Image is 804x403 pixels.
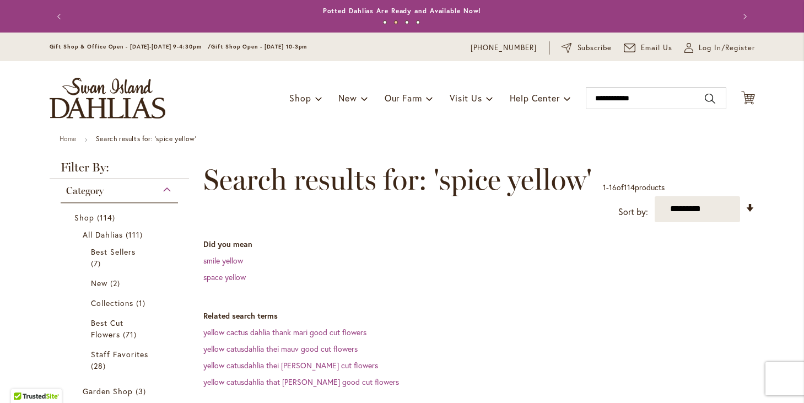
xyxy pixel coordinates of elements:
[641,42,672,53] span: Email Us
[91,317,151,340] a: Best Cut Flowers
[323,7,482,15] a: Potted Dahlias Are Ready and Available Now!
[91,277,151,289] a: New
[74,212,94,223] span: Shop
[733,6,755,28] button: Next
[203,239,755,250] dt: Did you mean
[609,182,617,192] span: 16
[684,42,755,53] a: Log In/Register
[123,329,139,340] span: 71
[66,185,104,197] span: Category
[91,246,136,257] span: Best Sellers
[50,6,72,28] button: Previous
[450,92,482,104] span: Visit Us
[91,298,134,308] span: Collections
[624,42,672,53] a: Email Us
[699,42,755,53] span: Log In/Register
[289,92,311,104] span: Shop
[136,385,149,397] span: 3
[83,229,159,240] a: All Dahlias
[91,278,107,288] span: New
[603,182,606,192] span: 1
[338,92,357,104] span: New
[385,92,422,104] span: Our Farm
[471,42,537,53] a: [PHONE_NUMBER]
[50,78,165,119] a: store logo
[110,277,123,289] span: 2
[91,297,151,309] a: Collections
[83,385,159,397] a: Garden Shop
[383,20,387,24] button: 1 of 4
[394,20,398,24] button: 2 of 4
[50,162,190,179] strong: Filter By:
[203,343,358,354] a: yellow catusdahlia thei mauv good cut flowers
[126,229,145,240] span: 111
[50,43,212,50] span: Gift Shop & Office Open - [DATE]-[DATE] 9-4:30pm /
[83,229,123,240] span: All Dahlias
[203,377,399,387] a: yellow catusdahlia that [PERSON_NAME] good cut flowers
[203,310,755,321] dt: Related search terms
[203,327,366,337] a: yellow cactus dahlia thank mari good cut flowers
[8,364,39,395] iframe: Launch Accessibility Center
[91,348,151,372] a: Staff Favorites
[562,42,612,53] a: Subscribe
[624,182,635,192] span: 114
[83,386,133,396] span: Garden Shop
[510,92,560,104] span: Help Center
[74,212,168,223] a: Shop
[203,163,592,196] span: Search results for: 'spice yellow'
[60,135,77,143] a: Home
[578,42,612,53] span: Subscribe
[96,135,196,143] strong: Search results for: 'spice yellow'
[203,360,378,370] a: yellow catusdahlia thei [PERSON_NAME] cut flowers
[91,246,151,269] a: Best Sellers
[136,297,148,309] span: 1
[416,20,420,24] button: 4 of 4
[203,255,243,266] a: smile yellow
[91,360,109,372] span: 28
[618,202,648,222] label: Sort by:
[211,43,307,50] span: Gift Shop Open - [DATE] 10-3pm
[97,212,118,223] span: 114
[603,179,665,196] p: - of products
[203,272,246,282] a: space yellow
[91,349,149,359] span: Staff Favorites
[405,20,409,24] button: 3 of 4
[91,257,104,269] span: 7
[91,318,123,340] span: Best Cut Flowers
